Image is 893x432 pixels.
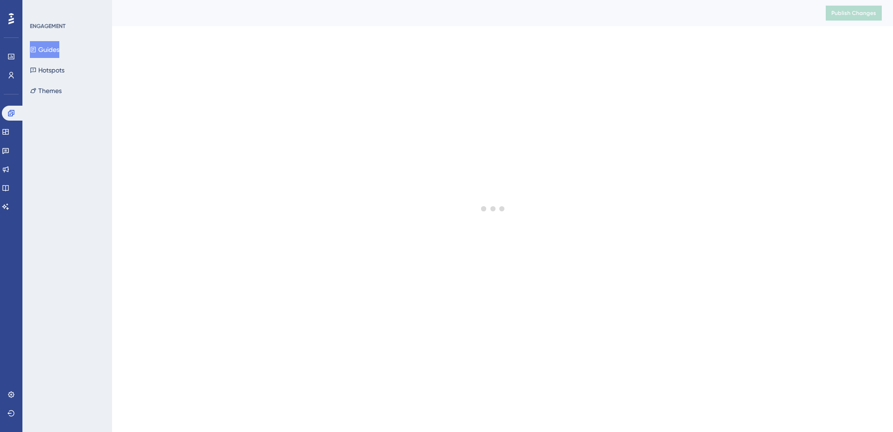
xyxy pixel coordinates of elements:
span: Publish Changes [831,9,876,17]
button: Themes [30,82,62,99]
button: Publish Changes [826,6,882,21]
div: ENGAGEMENT [30,22,65,30]
button: Guides [30,41,59,58]
button: Hotspots [30,62,64,79]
